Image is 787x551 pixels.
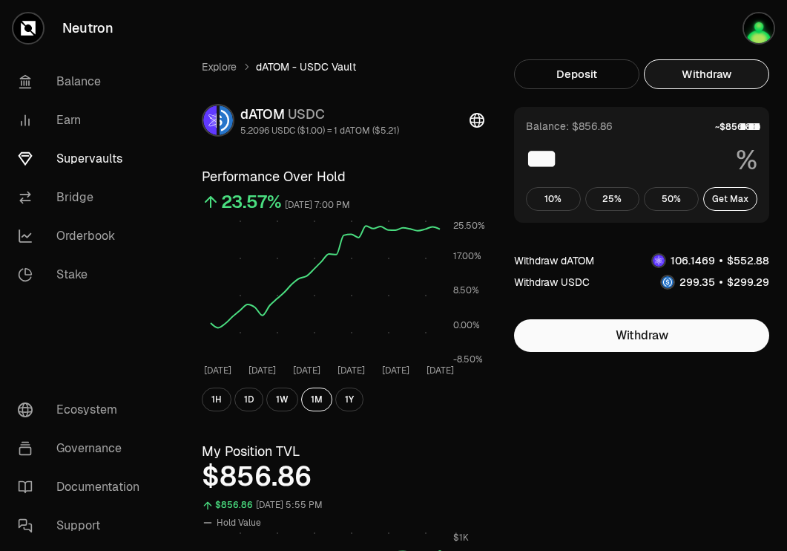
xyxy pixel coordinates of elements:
img: USDC Logo [220,105,233,135]
button: Get Max [703,187,758,211]
div: $856.86 [215,497,253,514]
a: Bridge [6,178,160,217]
tspan: [DATE] [204,365,231,376]
tspan: $1K [453,532,469,544]
img: dATOM Logo [203,105,217,135]
a: Balance [6,62,160,101]
button: 1W [266,388,298,411]
tspan: 25.50% [453,220,485,232]
div: Withdraw dATOM [514,253,594,268]
button: 1Y [335,388,363,411]
tspan: [DATE] [337,365,365,376]
tspan: 0.00% [453,319,480,331]
button: Deposit [514,59,639,89]
tspan: [DATE] [382,365,409,376]
button: 1M [301,388,332,411]
tspan: [DATE] [293,365,320,376]
button: 25% [585,187,640,211]
div: $856.86 [202,462,484,492]
a: Supervaults [6,140,160,178]
span: Hold Value [217,517,261,529]
span: dATOM - USDC Vault [256,59,356,74]
tspan: 17.00% [453,250,481,262]
span: % [736,146,757,175]
button: 10% [526,187,581,211]
button: 1D [234,388,263,411]
a: Ecosystem [6,391,160,429]
img: dATOM Logo [653,255,665,267]
button: 50% [644,187,699,211]
div: 5.2096 USDC ($1.00) = 1 dATOM ($5.21) [240,125,399,137]
a: Orderbook [6,217,160,255]
a: Earn [6,101,160,140]
h3: Performance Over Hold [202,166,484,187]
button: Withdraw [644,59,769,89]
button: 1H [202,388,231,411]
a: Explore [202,59,237,74]
button: Withdraw [514,319,769,352]
tspan: -8.50% [453,353,483,365]
div: dATOM [240,104,399,125]
nav: breadcrumb [202,59,484,74]
div: [DATE] 5:55 PM [256,497,323,514]
span: USDC [288,105,325,123]
img: Atom Staking [744,13,774,43]
a: Documentation [6,468,160,506]
tspan: 8.50% [453,284,479,296]
div: Balance: $856.86 [526,119,613,134]
div: [DATE] 7:00 PM [285,197,350,214]
div: Withdraw USDC [514,275,590,290]
a: Governance [6,429,160,468]
a: Support [6,506,160,545]
div: 23.57% [221,190,282,214]
h3: My Position TVL [202,441,484,462]
img: USDC Logo [662,276,674,288]
a: Stake [6,255,160,294]
tspan: [DATE] [427,365,454,376]
tspan: [DATE] [248,365,276,376]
